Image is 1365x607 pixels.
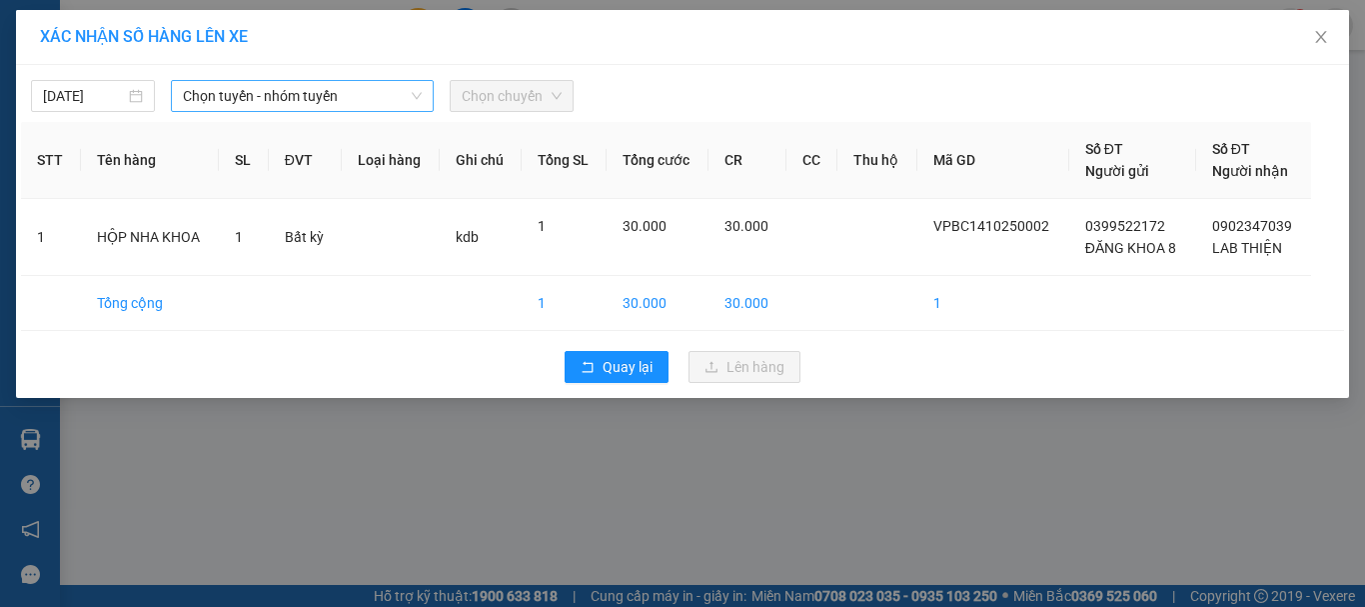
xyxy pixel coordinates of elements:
[607,122,708,199] th: Tổng cước
[81,276,220,331] td: Tổng cộng
[269,199,342,276] td: Bất kỳ
[158,89,245,101] span: Hotline: 19001152
[6,129,211,141] span: [PERSON_NAME]:
[269,122,342,199] th: ĐVT
[724,218,768,234] span: 30.000
[183,81,422,111] span: Chọn tuyến - nhóm tuyến
[21,122,81,199] th: STT
[786,122,837,199] th: CC
[708,276,786,331] td: 30.000
[219,122,268,199] th: SL
[81,199,220,276] td: HỘP NHA KHOA
[456,229,479,245] span: kdb
[440,122,522,199] th: Ghi chú
[522,122,607,199] th: Tổng SL
[917,276,1069,331] td: 1
[565,351,669,383] button: rollbackQuay lại
[6,145,122,157] span: In ngày:
[1085,218,1165,234] span: 0399522172
[1085,240,1176,256] span: ĐĂNG KHOA 8
[1085,163,1149,179] span: Người gửi
[1293,10,1349,66] button: Close
[1313,29,1329,45] span: close
[623,218,667,234] span: 30.000
[1212,218,1292,234] span: 0902347039
[837,122,916,199] th: Thu hộ
[158,11,274,28] strong: ĐỒNG PHƯỚC
[7,12,96,100] img: logo
[21,199,81,276] td: 1
[54,108,245,124] span: -----------------------------------------
[522,276,607,331] td: 1
[688,351,800,383] button: uploadLên hàng
[1085,141,1123,157] span: Số ĐT
[603,356,653,378] span: Quay lại
[607,276,708,331] td: 30.000
[917,122,1069,199] th: Mã GD
[100,127,211,142] span: VPBC1410250002
[538,218,546,234] span: 1
[44,145,122,157] span: 08:13:03 [DATE]
[581,360,595,376] span: rollback
[40,27,248,46] span: XÁC NHẬN SỐ HÀNG LÊN XE
[342,122,440,199] th: Loại hàng
[1212,240,1282,256] span: LAB THIỆN
[411,90,423,102] span: down
[158,32,269,57] span: Bến xe [GEOGRAPHIC_DATA]
[235,229,243,245] span: 1
[933,218,1049,234] span: VPBC1410250002
[462,81,562,111] span: Chọn chuyến
[708,122,786,199] th: CR
[1212,141,1250,157] span: Số ĐT
[1212,163,1288,179] span: Người nhận
[81,122,220,199] th: Tên hàng
[158,60,275,85] span: 01 Võ Văn Truyện, KP.1, Phường 2
[43,85,125,107] input: 14/10/2025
